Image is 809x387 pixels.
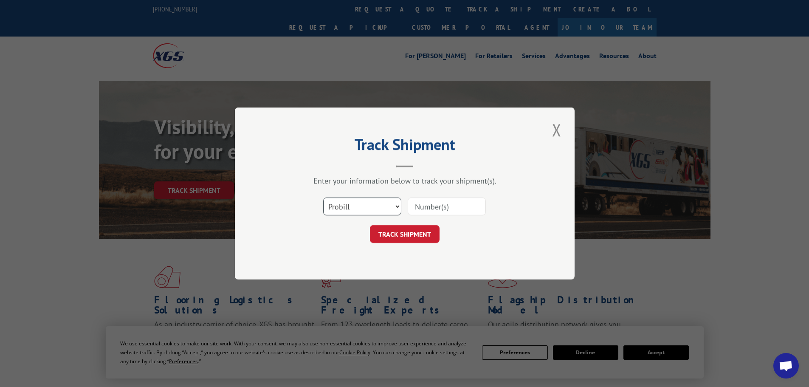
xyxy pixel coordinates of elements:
[370,225,440,243] button: TRACK SHIPMENT
[277,138,532,155] h2: Track Shipment
[550,118,564,141] button: Close modal
[408,198,486,215] input: Number(s)
[277,176,532,186] div: Enter your information below to track your shipment(s).
[773,353,799,379] a: Open chat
